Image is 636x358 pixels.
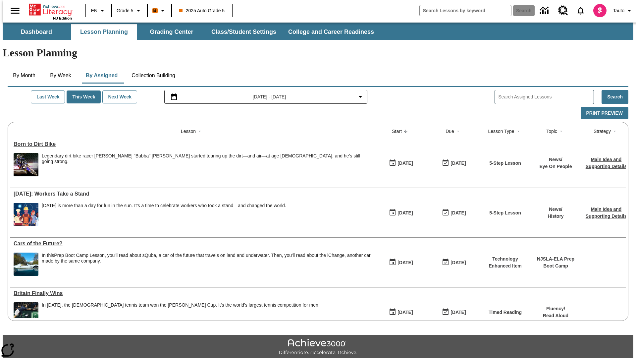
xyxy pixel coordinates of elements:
[602,90,628,104] button: Search
[253,93,286,100] span: [DATE] - [DATE]
[117,7,133,14] span: Grade 5
[126,68,181,84] button: Collection Building
[613,7,624,14] span: Tauto
[53,16,72,20] span: NJ Edition
[14,141,371,147] div: Born to Dirt Bike
[484,256,527,269] p: Technology Enhanced Item
[387,256,415,269] button: 09/05/25: First time the lesson was available
[387,207,415,219] button: 09/05/25: First time the lesson was available
[498,92,594,102] input: Search Assigned Lessons
[153,6,157,15] span: B
[283,24,379,40] button: College and Career Readiness
[546,128,557,135] div: Topic
[14,153,38,176] img: Motocross racer James Stewart flies through the air on his dirt bike.
[14,290,371,296] a: Britain Finally Wins, Lessons
[14,290,371,296] div: Britain Finally Wins
[554,2,572,20] a: Resource Center, Will open in new tab
[80,68,123,84] button: By Assigned
[440,256,468,269] button: 08/01/26: Last day the lesson can be accessed
[14,141,371,147] a: Born to Dirt Bike, Lessons
[3,23,633,40] div: SubNavbar
[450,308,466,317] div: [DATE]
[397,308,413,317] div: [DATE]
[489,209,521,216] p: 5-Step Lesson
[102,90,137,103] button: Next Week
[586,207,627,219] a: Main Idea and Supporting Details
[29,3,72,16] a: Home
[450,259,466,267] div: [DATE]
[31,90,65,103] button: Last Week
[356,93,364,101] svg: Collapse Date Range Filter
[114,5,145,17] button: Grade: Grade 5, Select a grade
[279,339,357,356] img: Achieve3000 Differentiate Accelerate Achieve
[610,5,636,17] button: Profile/Settings
[14,241,371,247] a: Cars of the Future? , Lessons
[14,302,38,326] img: British tennis player Andy Murray, extending his whole body to reach a ball during a tennis match...
[179,7,225,14] span: 2025 Auto Grade 5
[581,107,628,120] button: Print Preview
[454,127,462,135] button: Sort
[3,47,633,59] h1: Lesson Planning
[91,7,97,14] span: EN
[42,302,320,308] div: In [DATE], the [DEMOGRAPHIC_DATA] tennis team won the [PERSON_NAME] Cup. It's the world's largest...
[572,2,589,19] a: Notifications
[387,157,415,169] button: 09/08/25: First time the lesson was available
[489,160,521,167] p: 5-Step Lesson
[533,256,578,269] p: NJSLA-ELA Prep Boot Camp
[440,207,468,219] button: 09/07/25: Last day the lesson can be accessed
[536,2,554,20] a: Data Center
[42,153,371,176] div: Legendary dirt bike racer James "Bubba" Stewart started tearing up the dirt—and air—at age 4, and...
[14,241,371,247] div: Cars of the Future?
[539,163,572,170] p: Eye On People
[71,24,137,40] button: Lesson Planning
[67,90,101,103] button: This Week
[3,24,380,40] div: SubNavbar
[446,128,454,135] div: Due
[387,306,415,319] button: 09/01/25: First time the lesson was available
[8,68,41,84] button: By Month
[514,127,522,135] button: Sort
[206,24,282,40] button: Class/Student Settings
[586,157,627,169] a: Main Idea and Supporting Details
[397,159,413,167] div: [DATE]
[489,309,522,316] p: Timed Reading
[402,127,410,135] button: Sort
[397,259,413,267] div: [DATE]
[548,213,563,220] p: History
[42,253,371,264] div: In this
[138,24,205,40] button: Grading Center
[14,203,38,226] img: A banner with a blue background shows an illustrated row of diverse men and women dressed in clot...
[44,68,77,84] button: By Week
[539,156,572,163] p: News /
[42,253,371,276] div: In this Prep Boot Camp Lesson, you'll read about sQuba, a car of the future that travels on land ...
[42,153,371,164] div: Legendary dirt bike racer [PERSON_NAME] "Bubba" [PERSON_NAME] started tearing up the dirt—and air...
[88,5,109,17] button: Language: EN, Select a language
[420,5,511,16] input: search field
[14,253,38,276] img: High-tech automobile treading water.
[3,24,70,40] button: Dashboard
[42,302,320,326] div: In 2015, the British tennis team won the Davis Cup. It's the world's largest tennis competition f...
[488,128,514,135] div: Lesson Type
[29,2,72,20] div: Home
[543,305,568,312] p: Fluency /
[450,209,466,217] div: [DATE]
[5,1,25,21] button: Open side menu
[150,5,169,17] button: Boost Class color is orange. Change class color
[440,157,468,169] button: 09/08/25: Last day the lesson can be accessed
[450,159,466,167] div: [DATE]
[440,306,468,319] button: 09/07/25: Last day the lesson can be accessed
[42,253,371,264] testabrev: Prep Boot Camp Lesson, you'll read about sQuba, a car of the future that travels on land and unde...
[42,203,286,226] div: Labor Day is more than a day for fun in the sun. It's a time to celebrate workers who took a stan...
[593,4,607,17] img: avatar image
[14,191,371,197] div: Labor Day: Workers Take a Stand
[167,93,365,101] button: Select the date range menu item
[181,128,196,135] div: Lesson
[589,2,610,19] button: Select a new avatar
[543,312,568,319] p: Read Aloud
[392,128,402,135] div: Start
[557,127,565,135] button: Sort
